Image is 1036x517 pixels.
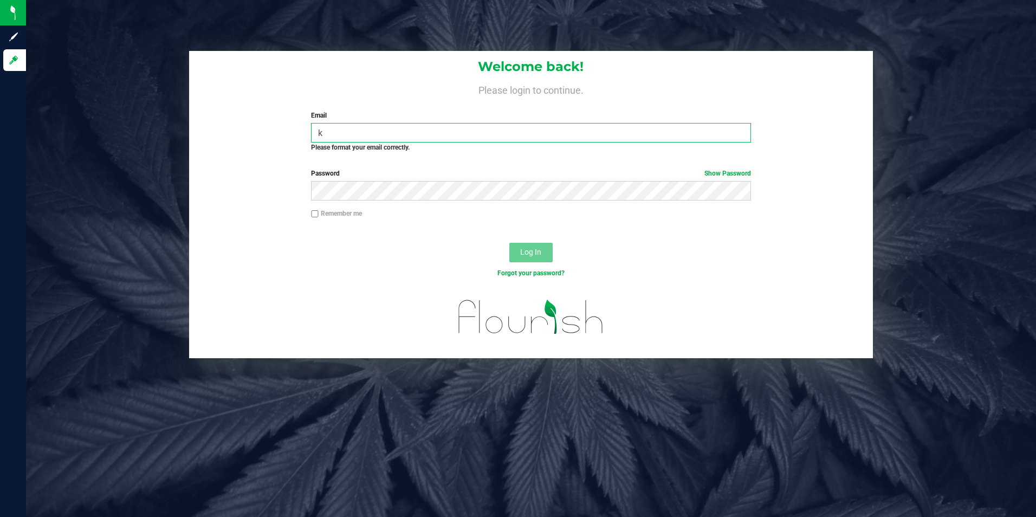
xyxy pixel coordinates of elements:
[311,210,319,218] input: Remember me
[8,55,19,66] inline-svg: Log in
[8,31,19,42] inline-svg: Sign up
[509,243,553,262] button: Log In
[497,269,565,277] a: Forgot your password?
[189,82,873,95] h4: Please login to continue.
[311,209,362,218] label: Remember me
[311,111,751,120] label: Email
[311,144,410,151] strong: Please format your email correctly.
[311,170,340,177] span: Password
[189,60,873,74] h1: Welcome back!
[445,289,617,345] img: flourish_logo.svg
[704,170,751,177] a: Show Password
[520,248,541,256] span: Log In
